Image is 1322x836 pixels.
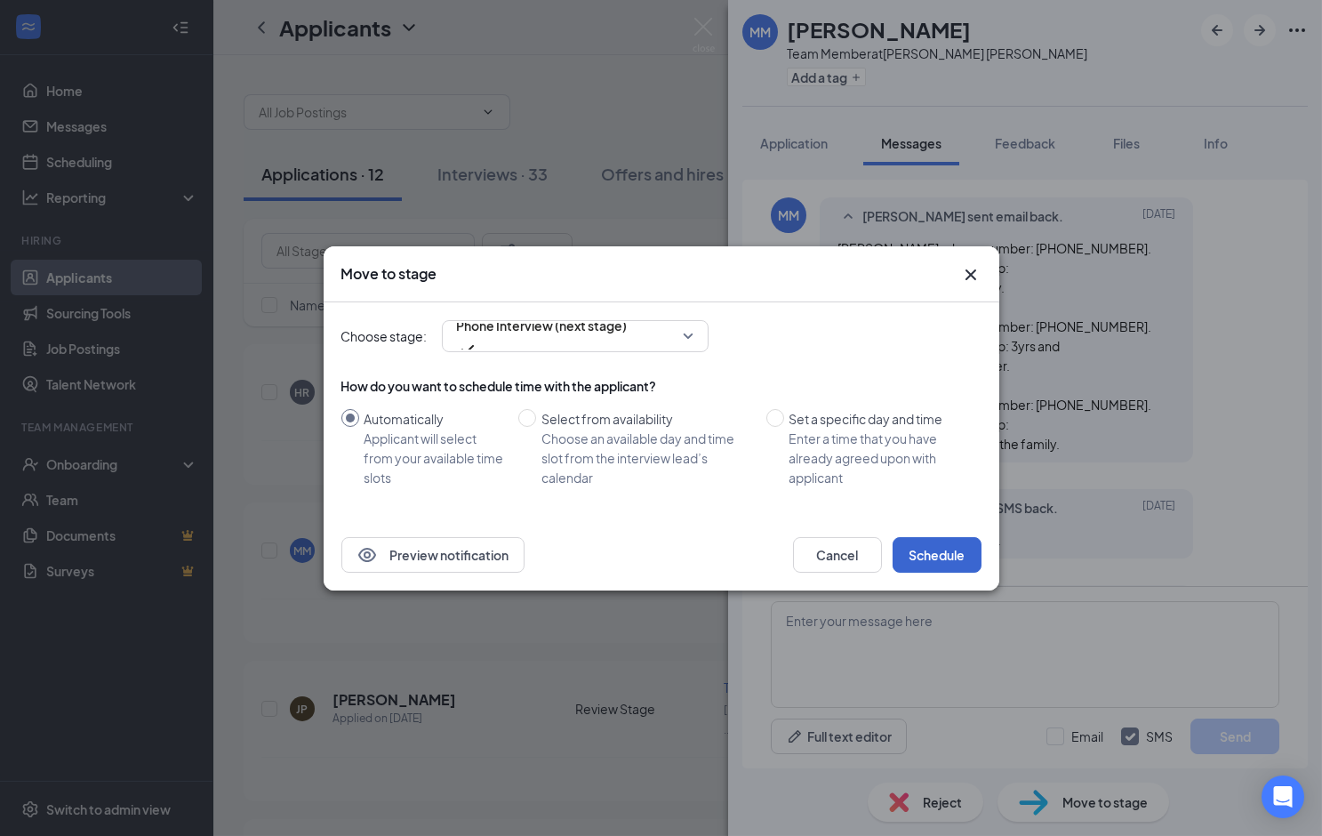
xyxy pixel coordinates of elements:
h3: Move to stage [341,264,437,284]
button: Schedule [893,537,981,573]
svg: Checkmark [457,339,478,360]
div: Enter a time that you have already agreed upon with applicant [789,429,967,487]
div: Applicant will select from your available time slots [365,429,504,487]
div: How do you want to schedule time with the applicant? [341,377,981,395]
button: Cancel [793,537,882,573]
div: Open Intercom Messenger [1262,776,1304,818]
button: EyePreview notification [341,537,525,573]
svg: Eye [357,544,378,566]
span: Choose stage: [341,326,428,346]
div: Choose an available day and time slot from the interview lead’s calendar [541,429,752,487]
div: Set a specific day and time [789,409,967,429]
div: Select from availability [541,409,752,429]
div: Automatically [365,409,504,429]
button: Close [960,264,981,285]
svg: Cross [960,264,981,285]
span: Phone Interview (next stage) [457,312,628,339]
